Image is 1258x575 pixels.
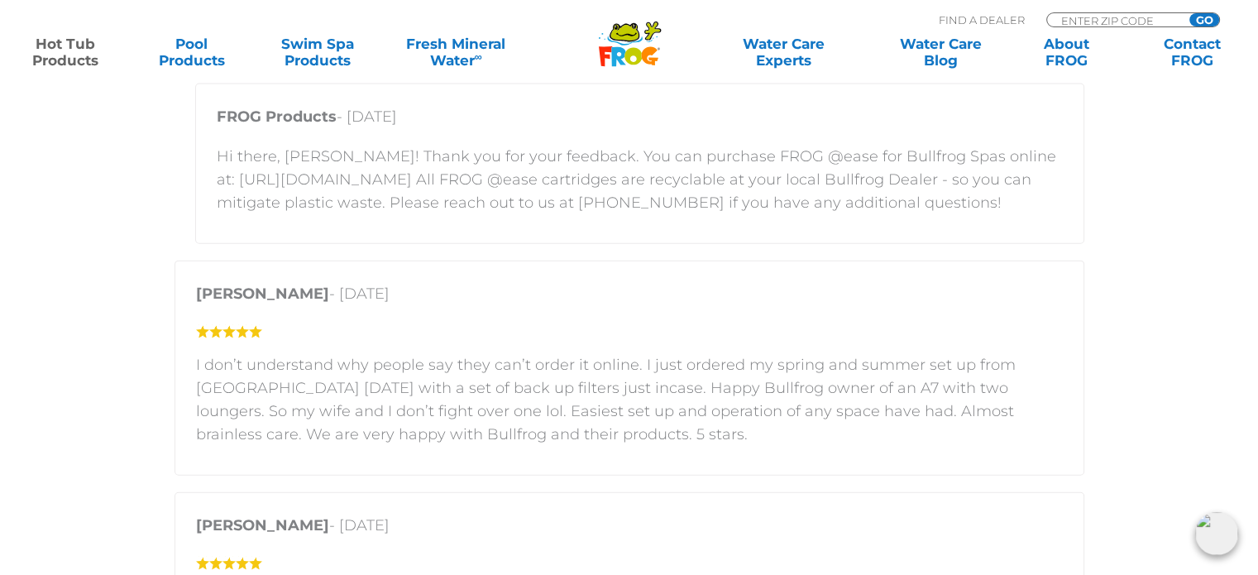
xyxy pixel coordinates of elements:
p: - [DATE] [217,105,1063,137]
sup: ∞ [474,50,481,63]
a: Hot TubProducts [17,36,114,69]
p: - [DATE] [196,514,1063,545]
a: Water CareBlog [892,36,989,69]
strong: [PERSON_NAME] [196,285,329,303]
p: Hi there, [PERSON_NAME]! Thank you for your feedback. You can purchase FROG @ease for Bullfrog Sp... [217,145,1063,214]
a: AboutFROG [1017,36,1115,69]
p: I don’t understand why people say they can’t order it online. I just ordered my spring and summer... [196,353,1063,446]
p: Find A Dealer [939,12,1025,27]
img: openIcon [1195,512,1238,555]
a: Swim SpaProducts [269,36,366,69]
a: ContactFROG [1144,36,1241,69]
a: Fresh MineralWater∞ [395,36,517,69]
p: - [DATE] [196,282,1063,314]
strong: FROG Products [217,108,337,126]
a: Water CareExperts [704,36,863,69]
input: GO [1189,13,1219,26]
input: Zip Code Form [1059,13,1171,27]
a: PoolProducts [142,36,240,69]
strong: [PERSON_NAME] [196,516,329,534]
